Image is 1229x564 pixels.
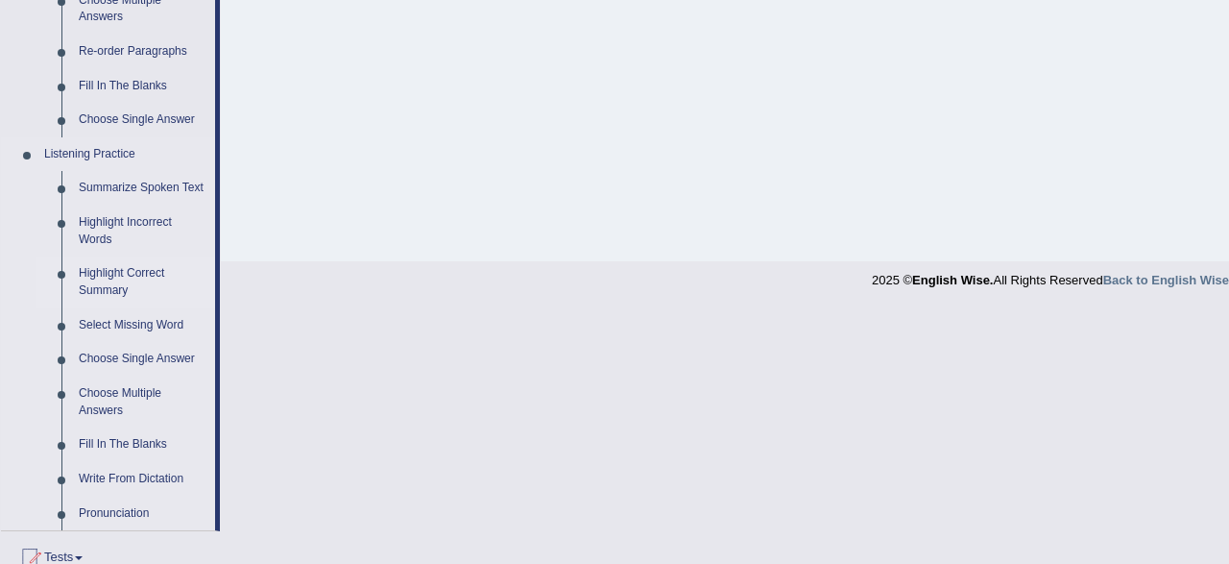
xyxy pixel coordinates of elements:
a: Write From Dictation [70,462,215,497]
a: Re-order Paragraphs [70,35,215,69]
a: Choose Single Answer [70,103,215,137]
a: Choose Single Answer [70,342,215,377]
a: Fill In The Blanks [70,69,215,104]
a: Summarize Spoken Text [70,171,215,206]
a: Listening Practice [36,137,215,172]
a: Pronunciation [70,497,215,531]
a: Fill In The Blanks [70,428,215,462]
div: 2025 © All Rights Reserved [872,261,1229,289]
a: Back to English Wise [1103,273,1229,287]
a: Select Missing Word [70,308,215,343]
a: Highlight Correct Summary [70,257,215,307]
a: Highlight Incorrect Words [70,206,215,257]
a: Choose Multiple Answers [70,377,215,428]
strong: English Wise. [912,273,993,287]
